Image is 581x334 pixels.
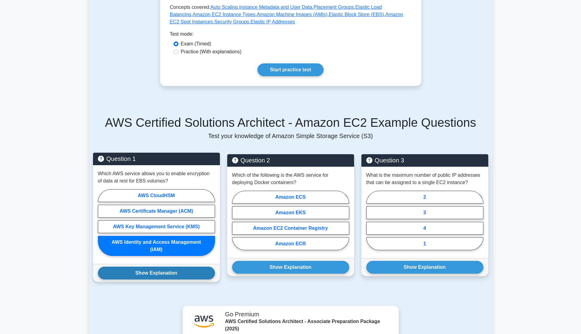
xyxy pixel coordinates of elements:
label: Amazon EKS [232,206,349,219]
a: Auto Scaling [210,5,238,10]
a: Amazon Machine Images (AMIs) [257,12,328,17]
a: Start practice test [257,63,324,76]
p: Which of the following is the AWS service for deploying Docker containers? [232,172,349,186]
div: Test mode: [170,30,411,40]
label: Exam (Timed) [181,40,211,48]
h5: Question 2 [232,157,349,164]
h5: Question 3 [366,157,483,164]
label: 3 [366,206,483,219]
label: 1 [366,237,483,250]
label: AWS Certificate Manager (ACM) [98,205,215,218]
label: 4 [366,222,483,235]
label: AWS CloudHSM [98,189,215,202]
label: 2 [366,191,483,204]
p: What is the maximum number of public IP addresses that can be assigned to a single EC2 instance? [366,172,483,186]
a: Placement Groups [314,5,354,10]
label: Amazon ECS [232,191,349,204]
button: Show Explanation [366,261,483,274]
button: Show Explanation [232,261,349,274]
label: AWS Key Management Service (KMS) [98,220,215,233]
p: Which AWS service allows you to enable encryption of data at rest for EBS volumes? [98,170,215,185]
label: Amazon ECR [232,237,349,250]
h5: AWS Certified Solutions Architect - Amazon EC2 Example Questions [93,115,488,130]
label: AWS Identity and Access Management (IAM) [98,236,215,256]
label: Practice (With explanations) [181,48,242,55]
a: Amazon EC2 Instance Types [192,12,255,17]
a: Elastic Block Store (EBS) [329,12,384,17]
label: Amazon EC2 Container Registry [232,222,349,235]
a: Security Groups [214,19,249,24]
p: Test your knowledge of Amazon Simple Storage Service (S3) [93,132,488,140]
h5: Question 1 [98,155,215,162]
a: Elastic IP Addresses [251,19,295,24]
p: Concepts covered: , , , , , , , , , [170,4,411,26]
a: Instance Metadata and User Data [239,5,312,10]
button: Show Explanation [98,267,215,279]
